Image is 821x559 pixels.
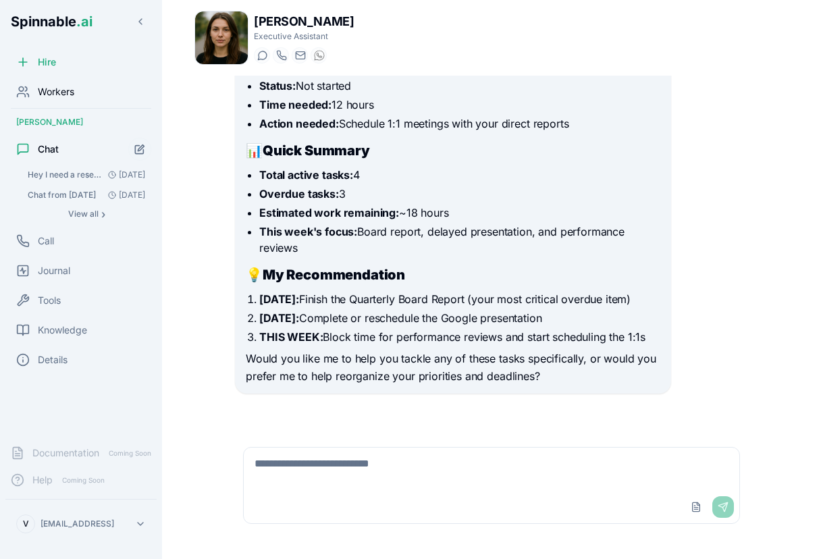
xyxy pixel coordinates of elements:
[5,111,157,133] div: [PERSON_NAME]
[259,291,660,307] li: Finish the Quarterly Board Report (your most critical overdue item)
[38,85,74,99] span: Workers
[259,187,339,201] strong: Overdue tasks:
[23,518,29,529] span: V
[41,518,114,529] p: [EMAIL_ADDRESS]
[38,353,68,367] span: Details
[314,50,325,61] img: WhatsApp
[11,510,151,537] button: V[EMAIL_ADDRESS]
[259,223,660,256] li: Board report, delayed presentation, and performance reviews
[246,265,660,284] h2: 💡
[58,474,109,487] span: Coming Soon
[38,142,59,156] span: Chat
[38,294,61,307] span: Tools
[263,142,370,159] strong: Quick Summary
[38,323,87,337] span: Knowledge
[38,234,54,248] span: Call
[311,47,327,63] button: WhatsApp
[32,446,99,460] span: Documentation
[259,310,660,326] li: Complete or reschedule the Google presentation
[259,168,353,182] strong: Total active tasks:
[259,115,660,132] li: Schedule 1:1 meetings with your direct reports
[246,350,660,385] p: Would you like me to help you tackle any of these tasks specifically, or would you prefer me to h...
[259,311,299,325] strong: [DATE]:
[259,167,660,183] li: 4
[76,14,92,30] span: .ai
[259,206,399,219] strong: Estimated work remaining:
[22,165,151,184] button: Open conversation: Hey I need a reservation at juncqui now
[254,47,270,63] button: Start a chat with Dana Allen
[259,97,660,113] li: 12 hours
[22,186,151,205] button: Open conversation: Chat from 18/09/2025
[28,169,103,180] span: Hey I need a reservation at juncqui now : Got it—happy to jump on this now. Quick details I need:...
[128,138,151,161] button: Start new chat
[11,14,92,30] span: Spinnable
[103,169,145,180] span: [DATE]
[101,209,105,219] span: ›
[254,12,354,31] h1: [PERSON_NAME]
[38,55,56,69] span: Hire
[259,79,296,92] strong: Status:
[28,190,96,201] span: Chat from 18/09/2025: I'll research some cool restaurants in Lisbon for a group of 10 people toni...
[259,225,357,238] strong: This week's focus:
[105,447,155,460] span: Coming Soon
[273,47,289,63] button: Start a call with Dana Allen
[246,141,660,160] h2: 📊
[22,206,151,222] button: Show all conversations
[259,329,660,345] li: Block time for performance reviews and start scheduling the 1:1s
[32,473,53,487] span: Help
[259,186,660,202] li: 3
[254,31,354,42] p: Executive Assistant
[103,190,145,201] span: [DATE]
[259,117,339,130] strong: Action needed:
[259,78,660,94] li: Not started
[68,209,99,219] span: View all
[259,98,332,111] strong: Time needed:
[38,264,70,277] span: Journal
[259,292,299,306] strong: [DATE]:
[292,47,308,63] button: Send email to dana.allen@getspinnable.ai
[263,267,405,283] strong: My Recommendation
[259,330,323,344] strong: THIS WEEK:
[259,205,660,221] li: ~18 hours
[195,11,248,64] img: Dana Allen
